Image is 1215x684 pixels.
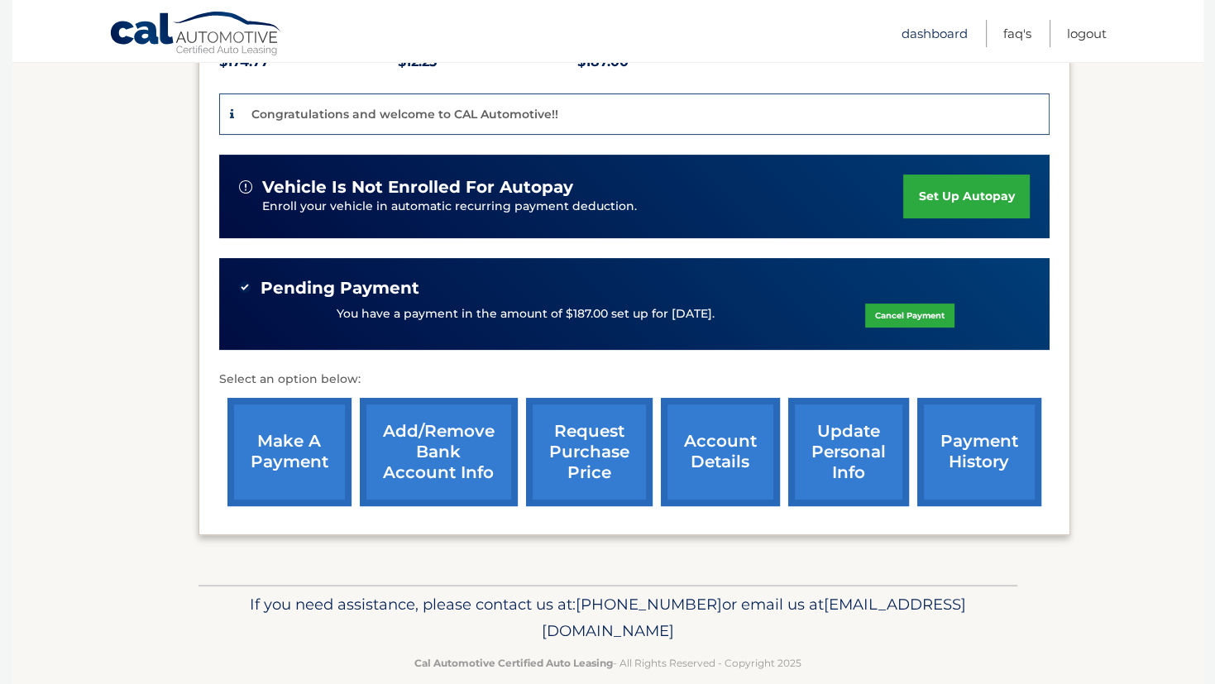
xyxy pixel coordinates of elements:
a: set up autopay [903,175,1029,218]
span: Pending Payment [261,278,419,299]
a: Dashboard [902,20,968,47]
a: Cancel Payment [865,304,954,328]
p: Congratulations and welcome to CAL Automotive!! [251,107,558,122]
a: Logout [1067,20,1107,47]
img: alert-white.svg [239,180,252,194]
a: FAQ's [1003,20,1031,47]
p: Enroll your vehicle in automatic recurring payment deduction. [262,198,904,216]
a: request purchase price [526,398,653,506]
p: You have a payment in the amount of $187.00 set up for [DATE]. [337,305,715,323]
span: [PHONE_NUMBER] [576,595,722,614]
a: Cal Automotive [109,11,283,59]
a: payment history [917,398,1041,506]
strong: Cal Automotive Certified Auto Leasing [414,657,613,669]
a: Add/Remove bank account info [360,398,518,506]
a: account details [661,398,780,506]
p: Select an option below: [219,370,1050,390]
p: If you need assistance, please contact us at: or email us at [209,591,1007,644]
a: update personal info [788,398,909,506]
img: check-green.svg [239,281,251,293]
span: vehicle is not enrolled for autopay [262,177,573,198]
p: - All Rights Reserved - Copyright 2025 [209,654,1007,672]
a: make a payment [227,398,352,506]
